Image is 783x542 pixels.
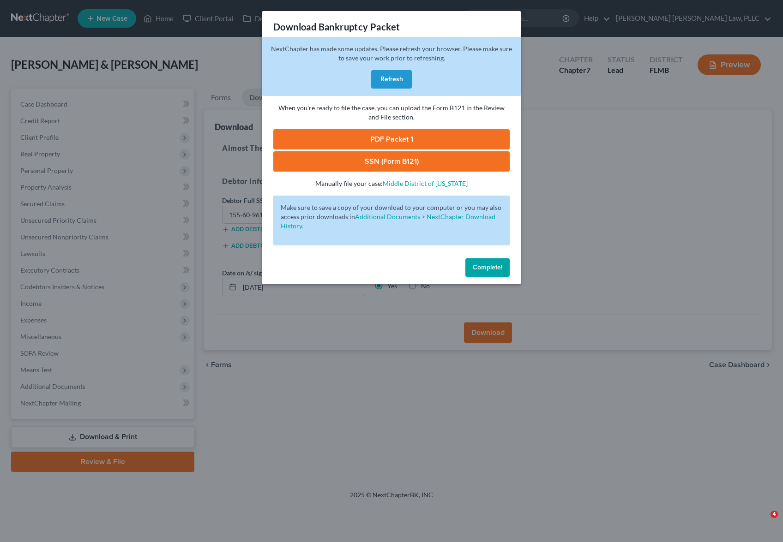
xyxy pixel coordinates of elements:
[771,511,778,518] span: 4
[465,258,510,277] button: Complete!
[383,179,468,187] a: Middle District of [US_STATE]
[752,511,774,533] iframe: Intercom live chat
[273,20,400,33] h3: Download Bankruptcy Packet
[273,151,510,172] a: SSN (Form B121)
[271,45,512,62] span: NextChapter has made some updates. Please refresh your browser. Please make sure to save your wor...
[273,129,510,149] a: PDF Packet 1
[273,103,510,122] p: When you're ready to file the case, you can upload the Form B121 in the Review and File section.
[273,179,510,188] p: Manually file your case:
[281,213,495,230] a: Additional Documents > NextChapter Download History.
[371,70,412,89] button: Refresh
[473,263,502,271] span: Complete!
[281,203,502,231] p: Make sure to save a copy of your download to your computer or you may also access prior downloads in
